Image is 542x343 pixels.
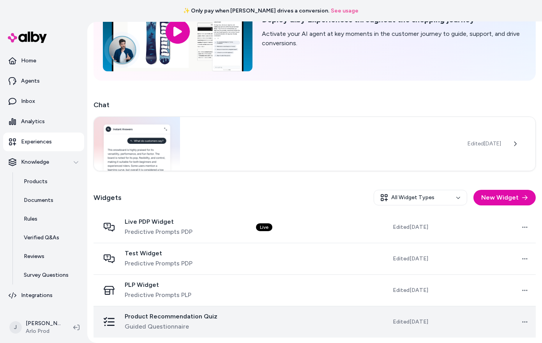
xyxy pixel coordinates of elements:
span: Edited [DATE] [393,286,428,294]
span: Edited [DATE] [393,223,428,231]
img: alby Logo [8,32,47,43]
span: PLP Widget [125,281,191,289]
span: ✨ Only pay when [PERSON_NAME] drives a conversion. [184,7,330,15]
p: Products [24,178,48,186]
span: Predictive Prompts PDP [125,227,192,237]
span: Guided Questionnaire [125,322,217,331]
p: Verified Q&As [24,234,59,242]
button: J[PERSON_NAME]Arlo Prod [5,315,67,340]
span: Edited [DATE] [468,140,501,148]
button: New Widget [473,190,536,205]
a: Analytics [3,112,84,131]
a: Experiences [3,133,84,151]
p: Survey Questions [24,271,69,279]
p: Rules [24,215,37,223]
div: Live [256,223,272,231]
p: Activate your AI agent at key moments in the customer journey to guide, support, and drive conver... [262,29,526,48]
p: Integrations [21,292,53,299]
span: Edited [DATE] [393,255,428,263]
a: Chat widgetEdited[DATE] [94,117,536,171]
p: Knowledge [21,158,49,166]
a: Integrations [3,286,84,305]
span: Predictive Prompts PLP [125,290,191,300]
span: Edited [DATE] [393,318,428,326]
span: Test Widget [125,249,192,257]
p: Agents [21,77,40,85]
span: J [9,321,22,334]
p: Home [21,57,36,65]
span: Predictive Prompts PDP [125,259,192,268]
a: Rules [16,210,84,228]
p: Experiences [21,138,52,146]
a: Home [3,51,84,70]
a: See usage [331,7,359,15]
a: Survey Questions [16,266,84,285]
a: Documents [16,191,84,210]
a: Inbox [3,92,84,111]
button: All Widget Types [374,190,467,205]
h2: Widgets [94,192,122,203]
span: Arlo Prod [26,327,61,335]
button: Knowledge [3,153,84,171]
p: [PERSON_NAME] [26,320,61,327]
a: Products [16,172,84,191]
a: Reviews [16,247,84,266]
a: Verified Q&As [16,228,84,247]
img: Chat widget [94,117,180,171]
p: Reviews [24,253,44,260]
a: Agents [3,72,84,90]
p: Documents [24,196,53,204]
span: Live PDP Widget [125,218,192,226]
span: Product Recommendation Quiz [125,313,217,320]
p: Inbox [21,97,35,105]
p: Analytics [21,118,45,126]
h2: Chat [94,99,536,110]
